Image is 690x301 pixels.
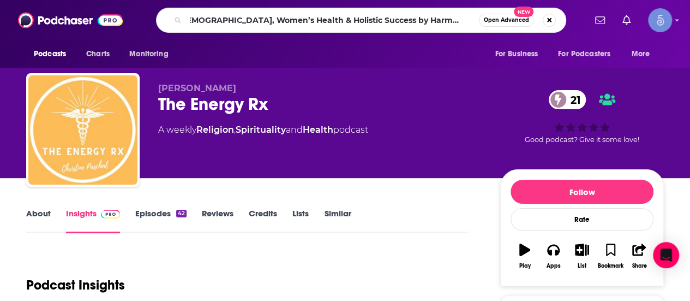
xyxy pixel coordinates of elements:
[135,208,187,233] a: Episodes42
[547,263,561,269] div: Apps
[34,46,66,62] span: Podcasts
[624,44,664,64] button: open menu
[292,208,309,233] a: Lists
[186,11,479,29] input: Search podcasts, credits, & more...
[286,125,303,135] span: and
[558,46,610,62] span: For Podcasters
[591,11,609,29] a: Show notifications dropdown
[625,237,653,276] button: Share
[66,208,120,233] a: InsightsPodchaser Pro
[632,263,646,269] div: Share
[234,125,236,135] span: ,
[18,10,123,31] img: Podchaser - Follow, Share and Rate Podcasts
[196,125,234,135] a: Religion
[551,44,626,64] button: open menu
[484,17,529,23] span: Open Advanced
[26,208,51,233] a: About
[519,263,531,269] div: Play
[122,44,182,64] button: open menu
[514,7,533,17] span: New
[86,46,110,62] span: Charts
[618,11,635,29] a: Show notifications dropdown
[28,75,137,185] img: The Energy Rx
[539,237,567,276] button: Apps
[511,237,539,276] button: Play
[632,46,650,62] span: More
[511,208,653,231] div: Rate
[578,263,586,269] div: List
[303,125,333,135] a: Health
[79,44,116,64] a: Charts
[236,125,286,135] a: Spirituality
[249,208,277,233] a: Credits
[560,90,586,109] span: 21
[598,263,623,269] div: Bookmark
[202,208,233,233] a: Reviews
[129,46,168,62] span: Monitoring
[101,210,120,219] img: Podchaser Pro
[158,83,236,93] span: [PERSON_NAME]
[653,242,679,268] div: Open Intercom Messenger
[26,277,125,293] h1: Podcast Insights
[156,8,566,33] div: Search podcasts, credits, & more...
[26,44,80,64] button: open menu
[500,83,664,151] div: 21Good podcast? Give it some love!
[596,237,625,276] button: Bookmark
[176,210,187,217] div: 42
[324,208,351,233] a: Similar
[479,14,534,27] button: Open AdvancedNew
[648,8,672,32] img: User Profile
[648,8,672,32] span: Logged in as Spiral5-G1
[495,46,538,62] span: For Business
[525,135,639,144] span: Good podcast? Give it some love!
[511,180,653,204] button: Follow
[487,44,551,64] button: open menu
[158,123,368,137] div: A weekly podcast
[568,237,596,276] button: List
[549,90,586,109] a: 21
[648,8,672,32] button: Show profile menu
